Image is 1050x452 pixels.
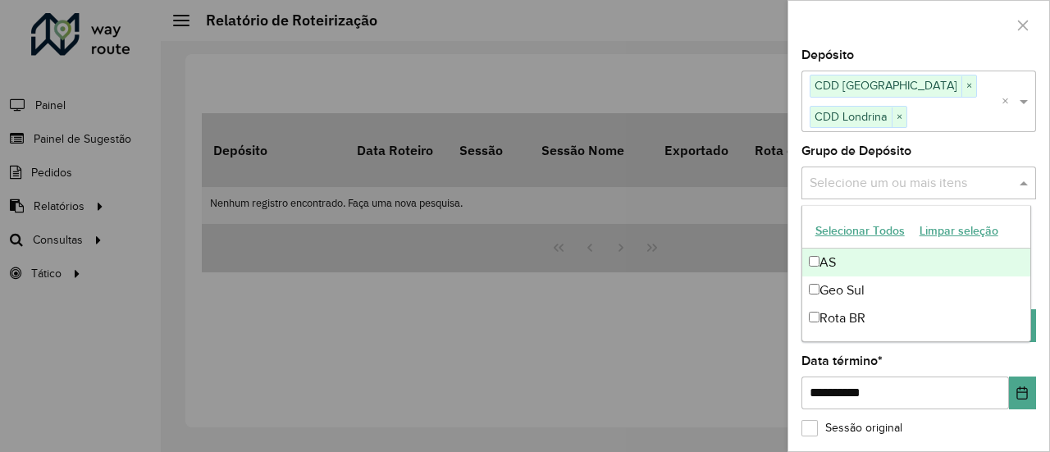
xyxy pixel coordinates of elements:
[801,205,1032,342] ng-dropdown-panel: Options list
[810,107,892,126] span: CDD Londrina
[802,304,1031,332] div: Rota BR
[801,45,854,65] label: Depósito
[802,276,1031,304] div: Geo Sul
[802,249,1031,276] div: AS
[912,218,1006,244] button: Limpar seleção
[1009,377,1036,409] button: Choose Date
[801,419,902,436] label: Sessão original
[808,218,912,244] button: Selecionar Todos
[1002,92,1016,112] span: Clear all
[810,75,961,95] span: CDD [GEOGRAPHIC_DATA]
[801,351,883,371] label: Data término
[892,107,906,127] span: ×
[801,141,911,161] label: Grupo de Depósito
[961,76,976,96] span: ×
